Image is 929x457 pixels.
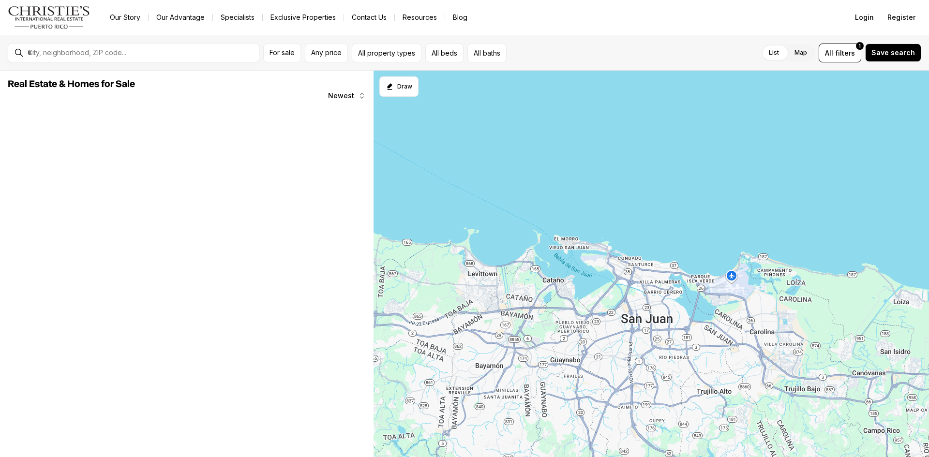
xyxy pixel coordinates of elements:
[213,11,262,24] a: Specialists
[305,44,348,62] button: Any price
[855,14,874,21] span: Login
[865,44,921,62] button: Save search
[395,11,445,24] a: Resources
[425,44,464,62] button: All beds
[835,48,855,58] span: filters
[352,44,421,62] button: All property types
[787,44,815,61] label: Map
[859,42,861,50] span: 1
[8,6,90,29] img: logo
[467,44,507,62] button: All baths
[445,11,475,24] a: Blog
[379,76,419,97] button: Start drawing
[887,14,915,21] span: Register
[311,49,342,57] span: Any price
[149,11,212,24] a: Our Advantage
[825,48,833,58] span: All
[819,44,861,62] button: Allfilters1
[761,44,787,61] label: List
[263,11,344,24] a: Exclusive Properties
[328,92,354,100] span: Newest
[270,49,295,57] span: For sale
[882,8,921,27] button: Register
[8,79,135,89] span: Real Estate & Homes for Sale
[322,86,372,105] button: Newest
[263,44,301,62] button: For sale
[849,8,880,27] button: Login
[344,11,394,24] button: Contact Us
[102,11,148,24] a: Our Story
[871,49,915,57] span: Save search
